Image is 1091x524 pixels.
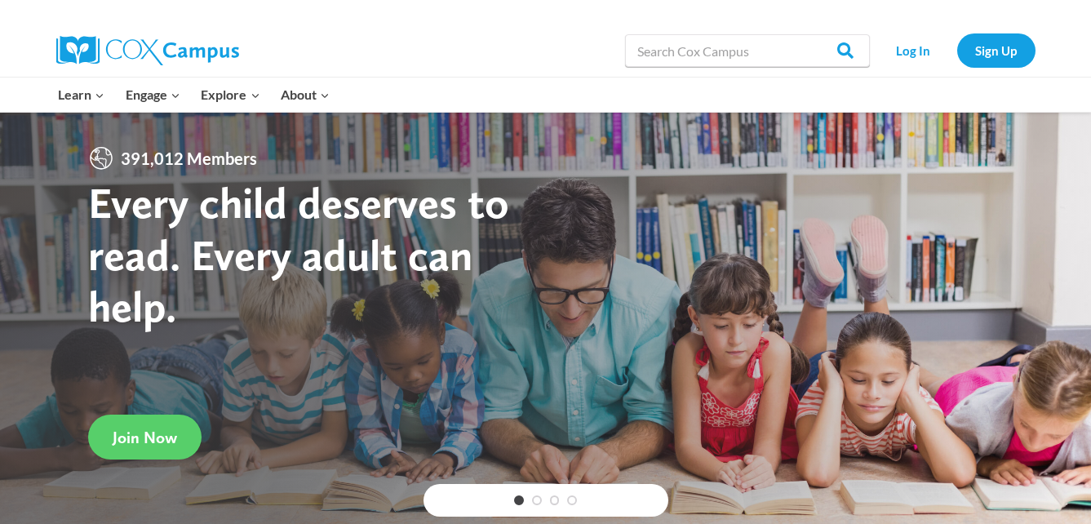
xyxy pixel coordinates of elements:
a: 4 [567,495,577,505]
strong: Every child deserves to read. Every adult can help. [88,176,509,332]
nav: Primary Navigation [48,78,340,112]
span: Join Now [113,428,177,447]
input: Search Cox Campus [625,34,870,67]
a: Log In [878,33,949,67]
a: 1 [514,495,524,505]
span: About [281,84,330,105]
a: 3 [550,495,560,505]
span: Engage [126,84,180,105]
img: Cox Campus [56,36,239,65]
a: 2 [532,495,542,505]
a: Sign Up [957,33,1036,67]
nav: Secondary Navigation [878,33,1036,67]
span: Explore [201,84,259,105]
span: Learn [58,84,104,105]
a: Join Now [88,415,202,460]
span: 391,012 Members [114,145,264,171]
